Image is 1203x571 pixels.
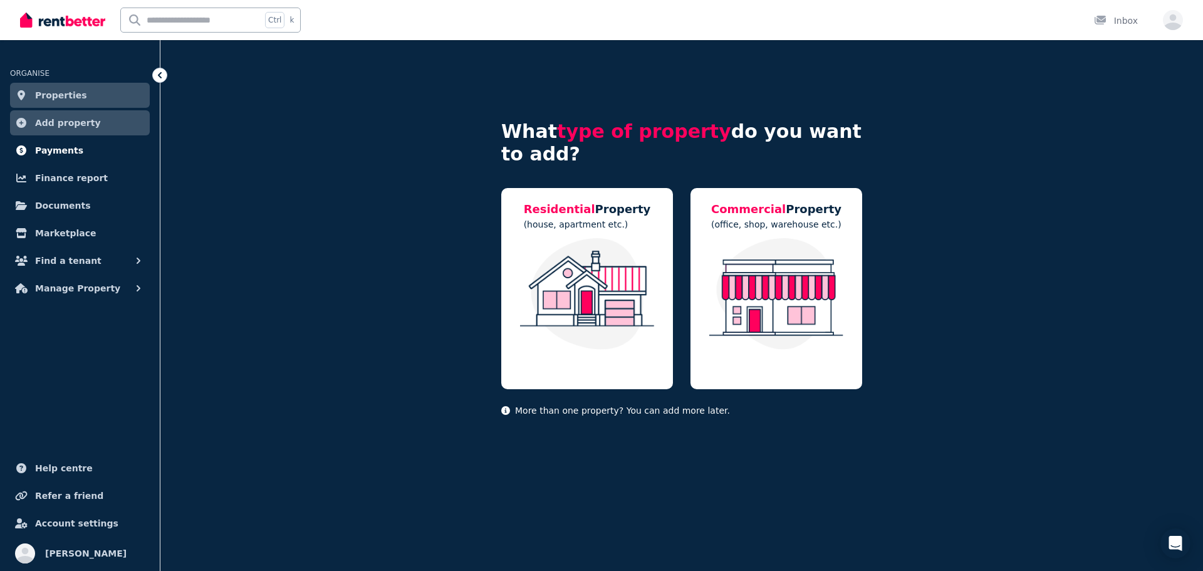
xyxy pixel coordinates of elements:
[20,11,105,29] img: RentBetter
[10,276,150,301] button: Manage Property
[35,488,103,503] span: Refer a friend
[703,238,850,350] img: Commercial Property
[35,170,108,186] span: Finance report
[10,483,150,508] a: Refer a friend
[10,193,150,218] a: Documents
[10,138,150,163] a: Payments
[10,83,150,108] a: Properties
[711,201,841,218] h5: Property
[35,461,93,476] span: Help centre
[711,218,841,231] p: (office, shop, warehouse etc.)
[524,202,595,216] span: Residential
[1094,14,1138,27] div: Inbox
[711,202,786,216] span: Commercial
[289,15,294,25] span: k
[10,511,150,536] a: Account settings
[35,253,102,268] span: Find a tenant
[35,281,120,296] span: Manage Property
[45,546,127,561] span: [PERSON_NAME]
[10,110,150,135] a: Add property
[10,165,150,191] a: Finance report
[501,120,862,165] h4: What do you want to add?
[35,226,96,241] span: Marketplace
[10,456,150,481] a: Help centre
[35,516,118,531] span: Account settings
[524,218,651,231] p: (house, apartment etc.)
[35,88,87,103] span: Properties
[265,12,284,28] span: Ctrl
[35,198,91,213] span: Documents
[10,221,150,246] a: Marketplace
[524,201,651,218] h5: Property
[1160,528,1190,558] div: Open Intercom Messenger
[514,238,660,350] img: Residential Property
[35,115,101,130] span: Add property
[501,404,862,417] p: More than one property? You can add more later.
[557,120,731,142] span: type of property
[35,143,83,158] span: Payments
[10,248,150,273] button: Find a tenant
[10,69,49,78] span: ORGANISE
